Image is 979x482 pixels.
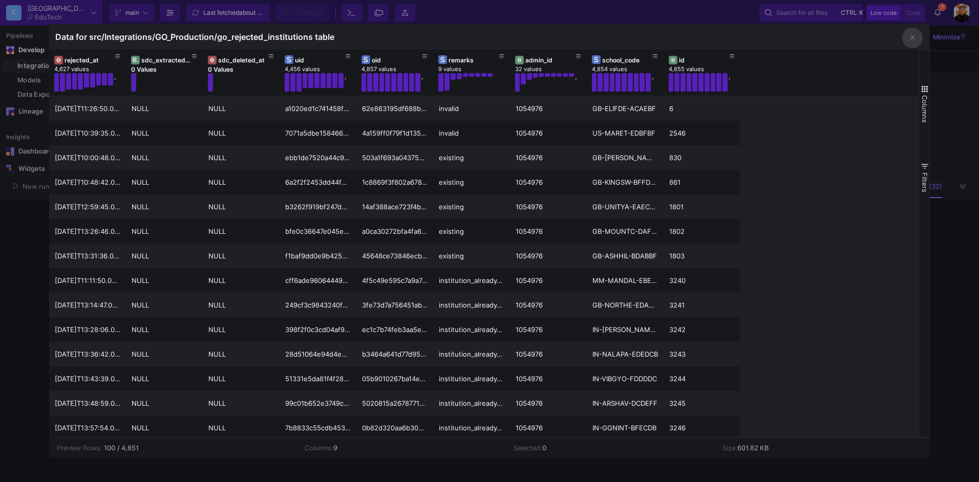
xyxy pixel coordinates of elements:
div: 861 [669,170,735,194]
div: 32 values [515,65,592,73]
div: US-MARET-EDBFBF [592,121,658,145]
div: 7071a5dbe158466382cb7a68e48ebf61 [285,121,351,145]
div: 1054976 [516,97,581,121]
div: NULL [132,367,197,391]
div: [DATE]T13:48:59.000Z [55,391,120,415]
div: institution_already_exists [439,416,504,440]
div: [DATE]T10:39:35.000Z [55,121,120,145]
div: NULL [132,121,197,145]
div: 1054976 [516,391,581,415]
div: id [679,56,730,64]
div: admin_id [525,56,576,64]
div: 3244 [669,367,735,391]
div: NULL [208,121,274,145]
div: NULL [208,367,274,391]
div: GB-MOUNTC-DAFFCF [592,220,658,244]
div: invalid [439,97,504,121]
div: 3245 [669,391,735,415]
td: Size: [715,438,924,458]
div: 1801 [669,195,735,219]
div: bfe0c36647e045ed882861872dd3b66e [285,220,351,244]
div: 1802 [669,220,735,244]
div: existing [439,195,504,219]
div: 9 values [438,65,515,73]
div: 4,854 values [592,65,669,73]
div: 398f2f0c3cd04af9a27718d8ade0b277 [285,318,351,342]
div: . [729,73,730,92]
div: NULL [132,416,197,440]
div: GB-NORTHE-EDAEAA [592,293,658,317]
div: ec1c7b74feb3aa5e14a5ef3ca5e4ecc [362,318,428,342]
div: 3fe73d7a756451abc211b880d1d7033 [362,293,428,317]
div: Data for src/Integrations/GO_Production/go_rejected_institutions table [55,32,334,42]
div: 4,456 values [285,65,361,73]
div: NULL [132,195,197,219]
div: 3242 [669,318,735,342]
td: Columns: [297,438,506,458]
div: 3240 [669,269,735,293]
div: existing [439,146,504,170]
div: institution_already_exists [439,391,504,415]
div: 1054976 [516,269,581,293]
div: NULL [132,97,197,121]
div: . [345,73,346,92]
div: IN-GGNINT-BFECDB [592,416,658,440]
div: 6a2f2f2453dd44fea409ea16f3202c40 [285,170,351,194]
div: 1054976 [516,146,581,170]
div: 830 [669,146,735,170]
b: 601.82 KB [737,444,769,452]
div: ebb1de7520a44c96b262bb774c12b2f6 [285,146,351,170]
div: institution_already_exists [439,318,504,342]
div: remarks [449,56,499,64]
div: [DATE]T12:59:45.000Z [55,195,120,219]
div: 4a159ff0f79f1d135be1b2f5a485170 [362,121,428,145]
div: school_code [602,56,653,64]
div: [DATE]T13:43:39.000Z [55,367,120,391]
div: 14af388ace723f4ba418ea2553148d7 [362,195,428,219]
div: 2546 [669,121,735,145]
div: NULL [132,170,197,194]
div: [DATE]T13:14:47.000Z [55,293,120,317]
div: 99c01b652e3749c2b49a611b34262501 [285,391,351,415]
div: b3262f919bf247dbb375c826c9117d4e [285,195,351,219]
div: institution_already_exists [439,269,504,293]
div: uid [295,56,346,64]
div: 1054976 [516,342,581,366]
div: 1054976 [516,293,581,317]
div: rejected_at [65,56,115,64]
div: NULL [208,195,274,219]
b: 0 [542,444,546,452]
div: 3241 [669,293,735,317]
div: [DATE]T13:36:42.000Z [55,342,120,366]
td: Selected: [506,438,715,458]
div: NULL [132,318,197,342]
div: 249cf3c9843240f0985ddda5738d45ac [285,293,351,317]
div: [DATE]T10:00:48.000Z [55,146,120,170]
div: b3464a641d77d959342c48fa5ab9de2 [362,342,428,366]
div: 5020815a26787713715d000effef157 [362,391,428,415]
div: NULL [132,244,197,268]
div: NULL [208,220,274,244]
div: 51331e5da81f4f289ab9eb511197a03b [285,367,351,391]
div: 1c8869f3f802a678611c8ff1c0a5bf0 [362,170,428,194]
div: GB-ASHHIL-BDABBF [592,244,658,268]
div: [DATE]T11:11:50.000Z [55,269,120,293]
div: 503a1f693a0437594e8455515540953 [362,146,428,170]
div: cff6ade960644490b918e43dde061367 [285,269,351,293]
div: 1054976 [516,121,581,145]
div: oid [372,56,422,64]
div: GB-[PERSON_NAME]-AECACA [592,146,658,170]
div: [DATE]T13:26:46.000Z [55,220,120,244]
div: [DATE]T13:57:54.000Z [55,416,120,440]
b: / 4,851 [117,443,139,453]
div: [DATE]T11:26:50.000Z [55,97,120,121]
div: NULL [132,269,197,293]
div: 1803 [669,244,735,268]
div: . [652,73,653,92]
div: GB-KINGSW-BFFDEF [592,170,658,194]
div: existing [439,220,504,244]
div: existing [439,170,504,194]
div: NULL [208,97,274,121]
div: NULL [208,170,274,194]
div: IN-VIBGYO-FDDDDC [592,367,658,391]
